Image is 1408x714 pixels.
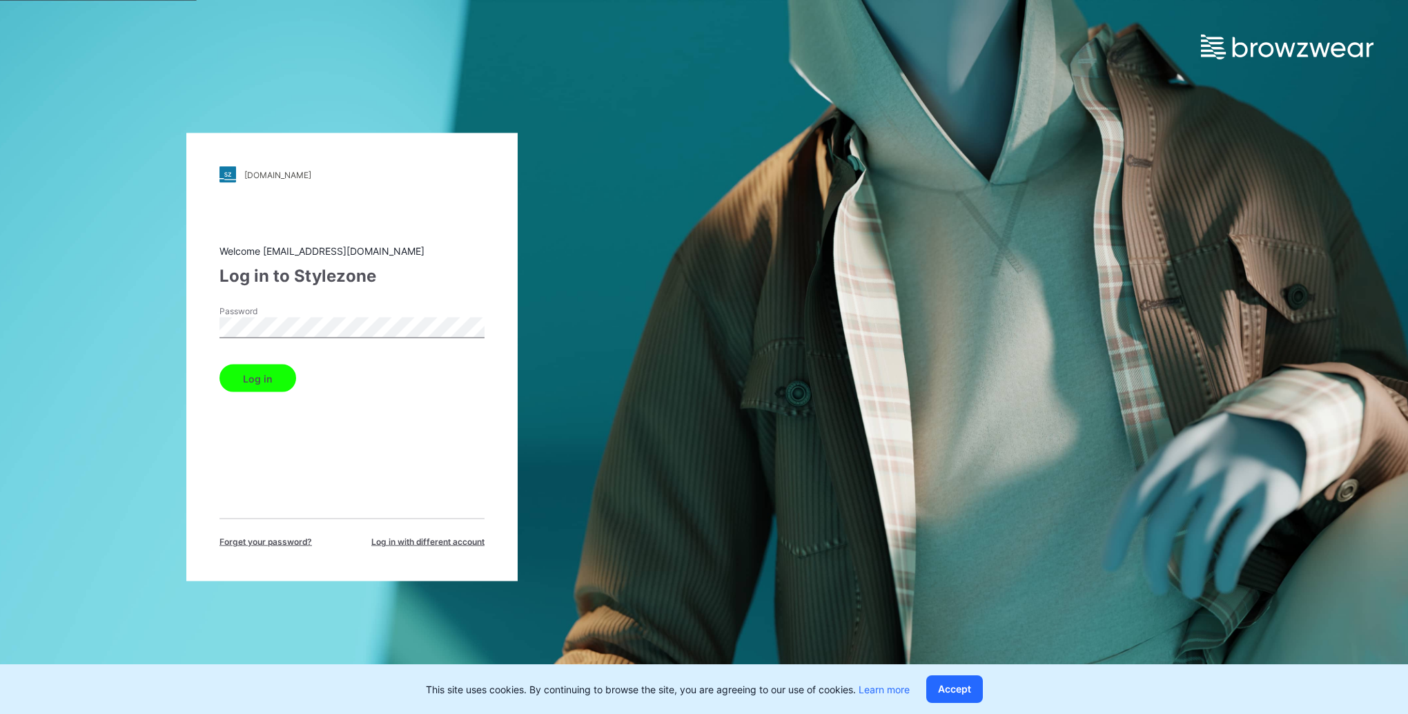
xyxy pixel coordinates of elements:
button: Accept [926,675,983,703]
a: [DOMAIN_NAME] [219,166,485,183]
p: This site uses cookies. By continuing to browse the site, you are agreeing to our use of cookies. [426,682,910,697]
div: Log in to Stylezone [219,264,485,289]
label: Password [219,305,316,318]
span: Forget your password? [219,536,312,548]
img: stylezone-logo.562084cfcfab977791bfbf7441f1a819.svg [219,166,236,183]
span: Log in with different account [371,536,485,548]
a: Learn more [859,684,910,695]
img: browzwear-logo.e42bd6dac1945053ebaf764b6aa21510.svg [1201,35,1373,59]
div: [DOMAIN_NAME] [244,169,311,180]
div: Welcome [EMAIL_ADDRESS][DOMAIN_NAME] [219,244,485,258]
button: Log in [219,365,296,392]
